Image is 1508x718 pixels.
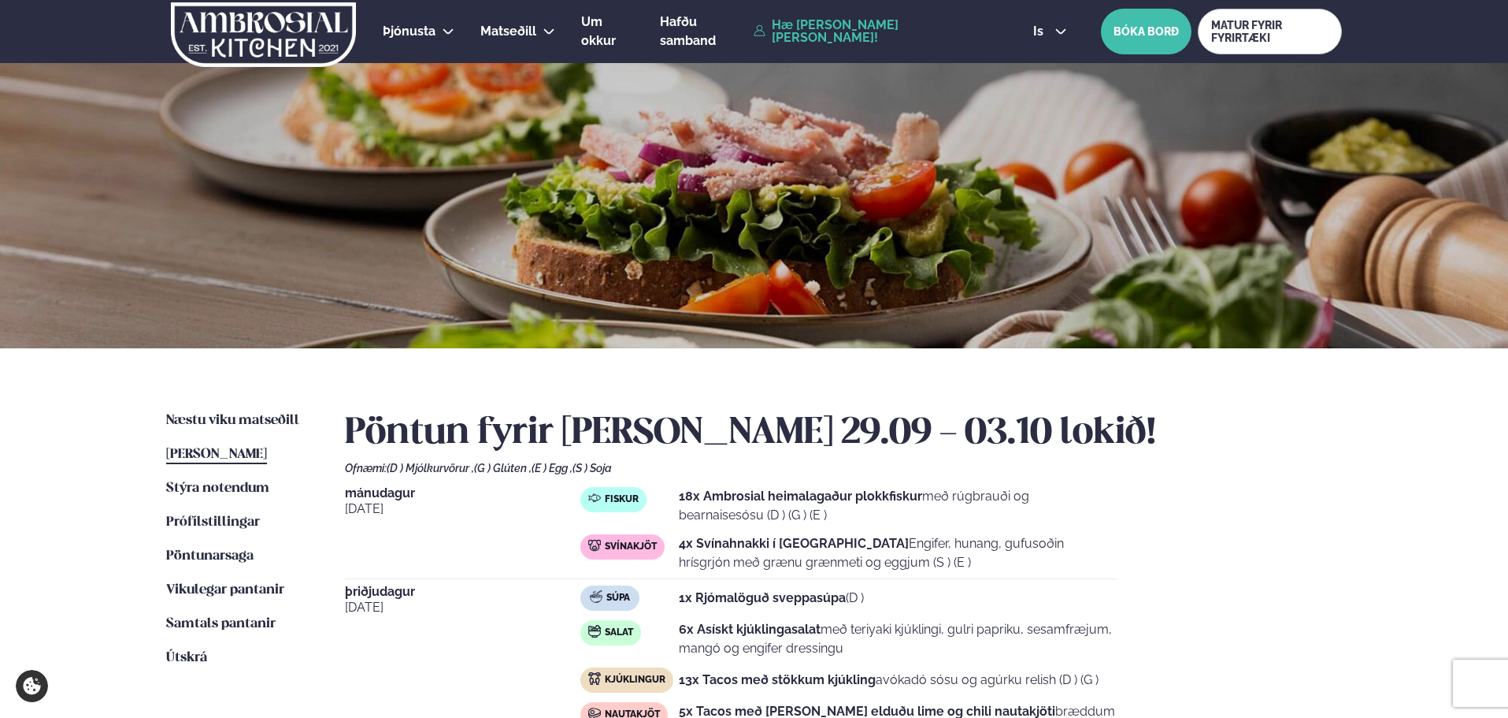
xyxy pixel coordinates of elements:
span: Stýra notendum [166,482,269,495]
span: Pöntunarsaga [166,549,254,563]
img: logo [169,2,358,67]
span: Matseðill [480,24,536,39]
span: (S ) Soja [572,462,612,474]
span: [PERSON_NAME] [166,448,267,461]
span: (D ) Mjólkurvörur , [387,462,474,474]
a: Hæ [PERSON_NAME] [PERSON_NAME]! [754,19,997,44]
h2: Pöntun fyrir [PERSON_NAME] 29.09 - 03.10 lokið! [345,411,1342,456]
span: Hafðu samband [660,14,716,48]
span: Vikulegar pantanir [166,583,284,597]
button: is [1021,25,1080,38]
p: Engifer, hunang, gufusoðin hrísgrjón með grænu grænmeti og eggjum (S ) (E ) [679,534,1117,572]
img: soup.svg [590,590,602,603]
span: Kjúklingur [605,674,665,686]
p: (D ) [679,589,864,608]
strong: 4x Svínahnakki í [GEOGRAPHIC_DATA] [679,536,909,551]
a: Vikulegar pantanir [166,581,284,600]
span: Næstu viku matseðill [166,414,299,427]
a: Þjónusta [383,22,435,41]
p: með rúgbrauði og bearnaisesósu (D ) (G ) (E ) [679,487,1117,525]
img: pork.svg [588,539,601,552]
span: is [1033,25,1048,38]
a: MATUR FYRIR FYRIRTÆKI [1198,9,1342,54]
a: Næstu viku matseðill [166,411,299,430]
span: Útskrá [166,651,207,664]
a: Prófílstillingar [166,513,260,532]
img: salad.svg [588,625,601,638]
span: [DATE] [345,598,580,617]
a: Pöntunarsaga [166,547,254,566]
span: Svínakjöt [605,541,657,553]
a: Cookie settings [16,670,48,702]
span: [DATE] [345,500,580,519]
p: með teriyaki kjúklingi, gulri papriku, sesamfræjum, mangó og engifer dressingu [679,620,1117,658]
span: Súpa [606,592,630,605]
span: Um okkur [581,14,616,48]
span: þriðjudagur [345,586,580,598]
span: Prófílstillingar [166,515,260,529]
span: Fiskur [605,493,639,506]
p: avókadó sósu og agúrku relish (D ) (G ) [679,671,1099,690]
span: (E ) Egg , [532,462,572,474]
button: BÓKA BORÐ [1101,9,1191,54]
a: [PERSON_NAME] [166,445,267,464]
a: Um okkur [581,13,634,50]
span: (G ) Glúten , [474,462,532,474]
strong: 6x Asískt kjúklingasalat [679,622,821,637]
span: mánudagur [345,487,580,500]
a: Útskrá [166,649,207,668]
a: Stýra notendum [166,479,269,498]
span: Þjónusta [383,24,435,39]
a: Samtals pantanir [166,615,276,634]
a: Matseðill [480,22,536,41]
img: chicken.svg [588,672,601,685]
div: Ofnæmi: [345,462,1342,474]
strong: 18x Ambrosial heimalagaður plokkfiskur [679,489,922,504]
span: Samtals pantanir [166,617,276,631]
img: fish.svg [588,492,601,504]
strong: 1x Rjómalöguð sveppasúpa [679,590,846,605]
a: Hafðu samband [660,13,746,50]
span: Salat [605,627,633,639]
strong: 13x Tacos með stökkum kjúkling [679,672,876,687]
